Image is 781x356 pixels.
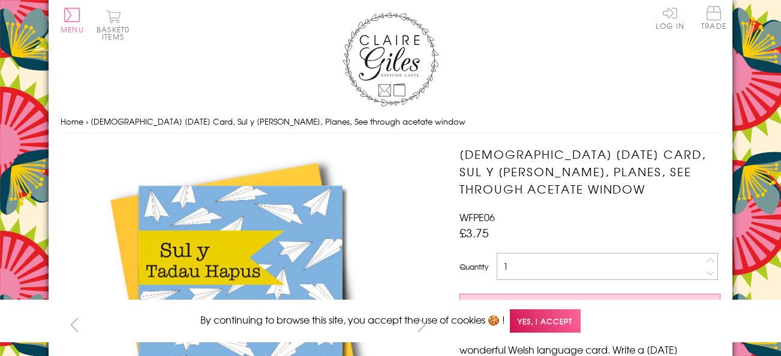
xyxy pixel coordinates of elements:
span: Trade [701,6,726,29]
a: Log In [656,6,684,29]
span: [DEMOGRAPHIC_DATA] [DATE] Card, Sul y [PERSON_NAME], Planes, See through acetate window [91,116,465,127]
a: Trade [701,6,726,32]
span: WFPE06 [459,210,495,224]
span: › [86,116,88,127]
span: £3.75 [459,224,489,241]
button: next [408,311,435,338]
button: Sold Out [459,294,720,316]
button: Menu [61,8,84,33]
span: 0 items [102,24,130,42]
h1: [DEMOGRAPHIC_DATA] [DATE] Card, Sul y [PERSON_NAME], Planes, See through acetate window [459,146,720,197]
span: Yes, I accept [510,309,581,333]
button: Basket0 items [97,10,130,40]
nav: breadcrumbs [61,110,720,134]
span: Menu [61,24,84,35]
button: prev [61,311,88,338]
a: Home [61,116,83,127]
img: Claire Giles Greetings Cards [343,12,438,107]
label: Quantity [459,261,488,272]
